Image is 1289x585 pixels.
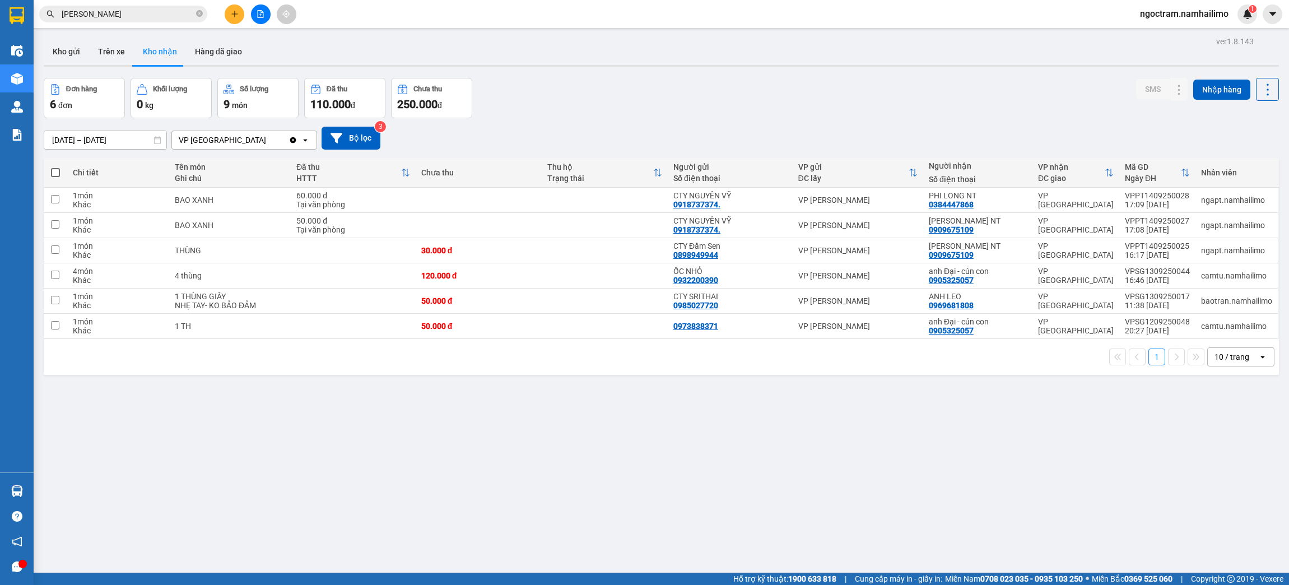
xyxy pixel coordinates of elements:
div: Nhân viên [1201,168,1272,177]
button: Khối lượng0kg [131,78,212,118]
div: ver 1.8.143 [1216,35,1254,48]
div: 11:38 [DATE] [1125,301,1190,310]
div: 1 món [73,242,164,250]
div: 0384447868 [929,200,974,209]
span: Cung cấp máy in - giấy in: [855,573,942,585]
div: 17:08 [DATE] [1125,225,1190,234]
div: anh Đại - cún con [929,267,1027,276]
th: Toggle SortBy [291,158,415,188]
div: Tên món [175,162,285,171]
span: notification [12,536,22,547]
button: Đơn hàng6đơn [44,78,125,118]
div: VP [GEOGRAPHIC_DATA] [1038,191,1114,209]
div: 16:17 [DATE] [1125,250,1190,259]
div: ngapt.namhailimo [1201,246,1272,255]
div: VP [PERSON_NAME] [798,271,918,280]
div: Đã thu [296,162,401,171]
div: VP [GEOGRAPHIC_DATA] [1038,216,1114,234]
div: 0969681808 [929,301,974,310]
div: ĐC giao [1038,174,1105,183]
div: VPPT1409250028 [1125,191,1190,200]
div: VP [GEOGRAPHIC_DATA] [179,134,266,146]
div: 0932200390 [673,276,718,285]
span: đ [438,101,442,110]
th: Toggle SortBy [1032,158,1119,188]
div: Trạng thái [547,174,653,183]
div: camtu.namhailimo [1201,271,1272,280]
div: HTTT [296,174,401,183]
div: 0905325057 [929,326,974,335]
div: VP [PERSON_NAME] [798,221,918,230]
div: Khác [73,250,164,259]
div: VP gửi [798,162,909,171]
img: warehouse-icon [11,45,23,57]
div: 1 món [73,292,164,301]
div: 1 món [73,216,164,225]
div: Khác [73,200,164,209]
div: Khác [73,225,164,234]
button: file-add [251,4,271,24]
div: BAO XANH [175,221,285,230]
input: Selected VP Nha Trang. [267,134,268,146]
img: logo-vxr [10,7,24,24]
div: 0909675109 [929,225,974,234]
span: 1 [1250,5,1254,13]
div: camtu.namhailimo [1201,322,1272,331]
div: PHI LONG NT [929,191,1027,200]
div: VP [PERSON_NAME] [798,196,918,205]
div: 30.000 đ [421,246,536,255]
button: Kho gửi [44,38,89,65]
span: món [232,101,248,110]
button: Đã thu110.000đ [304,78,385,118]
button: caret-down [1263,4,1282,24]
span: | [1181,573,1183,585]
div: Thu hộ [547,162,653,171]
div: THÙNG [175,246,285,255]
div: 0905325057 [929,276,974,285]
button: plus [225,4,244,24]
div: Mã GD [1125,162,1181,171]
th: Toggle SortBy [793,158,923,188]
div: ngapt.namhailimo [1201,196,1272,205]
div: anh Đại - cún con [929,317,1027,326]
div: Chưa thu [413,85,442,93]
span: 110.000 [310,97,351,111]
span: message [12,561,22,572]
div: CTY Đầm Sen [673,242,787,250]
svg: Clear value [288,136,297,145]
div: Đã thu [327,85,347,93]
div: Số điện thoại [673,174,787,183]
div: 10 / trang [1214,351,1249,363]
span: | [845,573,846,585]
span: ngoctram.namhailimo [1131,7,1237,21]
div: 1 THÙNG GIẤY [175,292,285,301]
span: question-circle [12,511,22,522]
button: Chưa thu250.000đ [391,78,472,118]
div: VP [PERSON_NAME] [798,246,918,255]
img: warehouse-icon [11,73,23,85]
div: 0909675109 [929,250,974,259]
div: 120.000 đ [421,271,536,280]
button: SMS [1136,79,1170,99]
input: Tìm tên, số ĐT hoặc mã đơn [62,8,194,20]
span: aim [282,10,290,18]
div: 0918737374. [673,200,720,209]
div: 60.000 đ [296,191,409,200]
span: 6 [50,97,56,111]
div: ngapt.namhailimo [1201,221,1272,230]
div: 1 TH [175,322,285,331]
span: 9 [224,97,230,111]
div: 1 món [73,191,164,200]
button: Bộ lọc [322,127,380,150]
div: 4 thùng [175,271,285,280]
div: 0918737374. [673,225,720,234]
th: Toggle SortBy [1119,158,1195,188]
th: Toggle SortBy [542,158,668,188]
div: 1 món [73,317,164,326]
div: Người gửi [673,162,787,171]
button: Nhập hàng [1193,80,1250,100]
div: 20:27 [DATE] [1125,326,1190,335]
button: Kho nhận [134,38,186,65]
strong: 0708 023 035 - 0935 103 250 [980,574,1083,583]
div: VP nhận [1038,162,1105,171]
